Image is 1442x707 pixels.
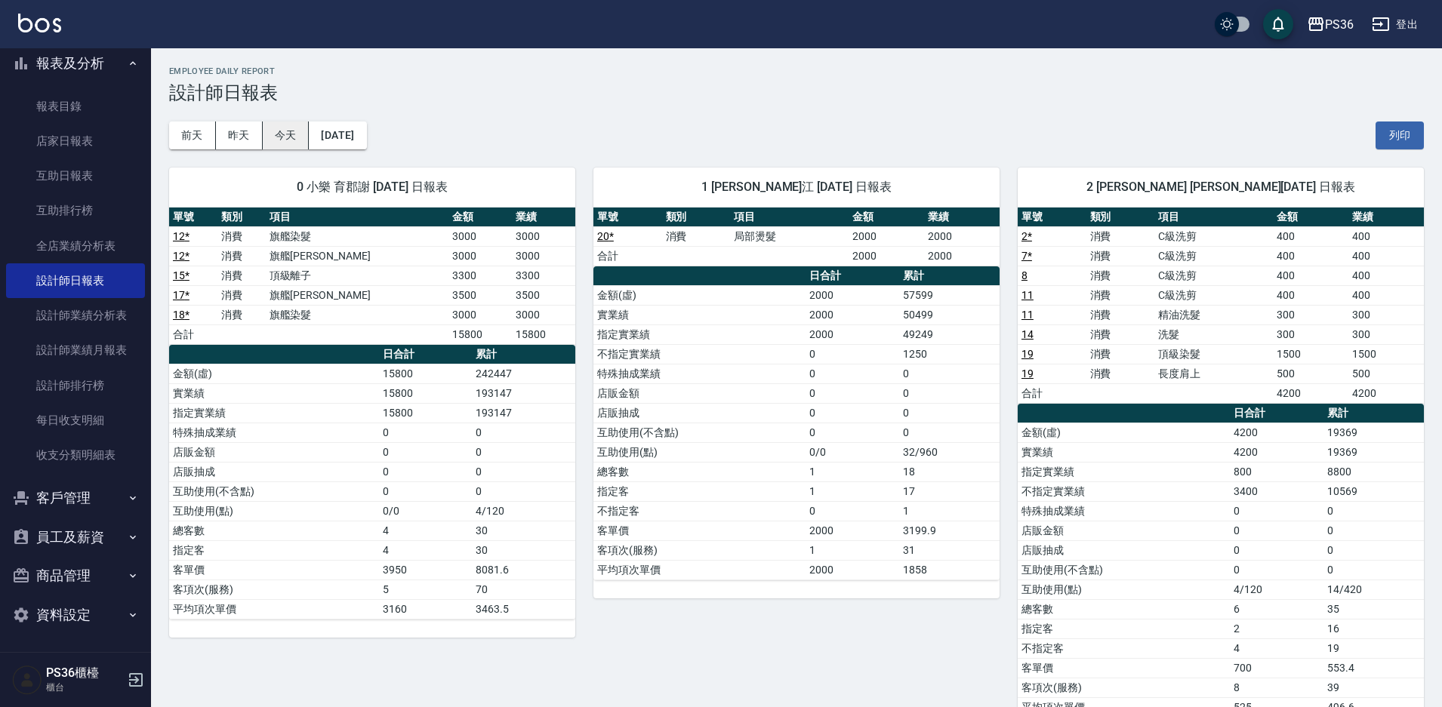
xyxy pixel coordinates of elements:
[379,579,472,599] td: 5
[1348,344,1424,364] td: 1500
[448,226,512,246] td: 3000
[1323,481,1424,501] td: 10569
[187,180,557,195] span: 0 小樂 育郡謝 [DATE] 日報表
[806,383,899,403] td: 0
[1018,560,1230,579] td: 互助使用(不含點)
[472,501,575,521] td: 4/120
[169,442,379,462] td: 店販金額
[379,599,472,619] td: 3160
[6,368,145,403] a: 設計師排行榜
[1323,560,1424,579] td: 0
[1021,269,1028,281] a: 8
[1230,560,1323,579] td: 0
[849,246,924,266] td: 2000
[899,560,1000,579] td: 1858
[662,207,731,227] th: 類別
[448,285,512,305] td: 3500
[806,481,899,501] td: 1
[1086,207,1155,227] th: 類別
[593,285,806,305] td: 金額(虛)
[217,285,266,305] td: 消費
[1086,266,1155,285] td: 消費
[6,193,145,228] a: 互助排行榜
[1323,638,1424,658] td: 19
[1273,344,1348,364] td: 1500
[593,364,806,383] td: 特殊抽成業績
[266,305,449,324] td: 旗艦染髮
[169,66,1424,76] h2: Employee Daily Report
[593,481,806,501] td: 指定客
[1230,521,1323,540] td: 0
[1154,266,1273,285] td: C級洗剪
[472,345,575,364] th: 累計
[472,442,575,462] td: 0
[1301,9,1360,40] button: PS36
[6,124,145,158] a: 店家日報表
[169,207,575,345] table: a dense table
[593,403,806,423] td: 店販抽成
[169,423,379,442] td: 特殊抽成業績
[1230,404,1323,423] th: 日合計
[1018,383,1086,403] td: 合計
[512,324,575,344] td: 15800
[18,14,61,32] img: Logo
[593,462,806,481] td: 總客數
[1018,619,1230,638] td: 指定客
[849,207,924,227] th: 金額
[6,229,145,263] a: 全店業績分析表
[1086,246,1155,266] td: 消費
[806,501,899,521] td: 0
[899,324,1000,344] td: 49249
[266,226,449,246] td: 旗艦染髮
[379,462,472,481] td: 0
[472,560,575,579] td: 8081.6
[849,226,924,246] td: 2000
[806,540,899,560] td: 1
[593,246,662,266] td: 合計
[1230,462,1323,481] td: 800
[1230,540,1323,560] td: 0
[512,226,575,246] td: 3000
[1086,344,1155,364] td: 消費
[169,599,379,619] td: 平均項次單價
[1230,619,1323,638] td: 2
[448,266,512,285] td: 3300
[169,501,379,521] td: 互助使用(點)
[1154,207,1273,227] th: 項目
[1273,324,1348,344] td: 300
[1366,11,1424,38] button: 登出
[6,333,145,367] a: 設計師業績月報表
[472,383,575,403] td: 193147
[899,305,1000,324] td: 50499
[899,266,1000,286] th: 累計
[266,285,449,305] td: 旗艦[PERSON_NAME]
[806,266,899,286] th: 日合計
[1273,305,1348,324] td: 300
[593,383,806,403] td: 店販金額
[379,364,472,383] td: 15800
[379,423,472,442] td: 0
[730,207,849,227] th: 項目
[1086,305,1155,324] td: 消費
[806,324,899,344] td: 2000
[379,560,472,579] td: 3950
[169,383,379,403] td: 實業績
[899,383,1000,403] td: 0
[512,246,575,266] td: 3000
[899,423,1000,442] td: 0
[593,207,1000,266] table: a dense table
[1323,501,1424,521] td: 0
[472,579,575,599] td: 70
[263,121,310,149] button: 今天
[216,121,263,149] button: 昨天
[512,305,575,324] td: 3000
[266,246,449,266] td: 旗艦[PERSON_NAME]
[1021,309,1034,321] a: 11
[924,246,1000,266] td: 2000
[1018,501,1230,521] td: 特殊抽成業績
[217,266,266,285] td: 消費
[1230,638,1323,658] td: 4
[593,540,806,560] td: 客項次(服務)
[169,579,379,599] td: 客項次(服務)
[593,560,806,579] td: 平均項次單價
